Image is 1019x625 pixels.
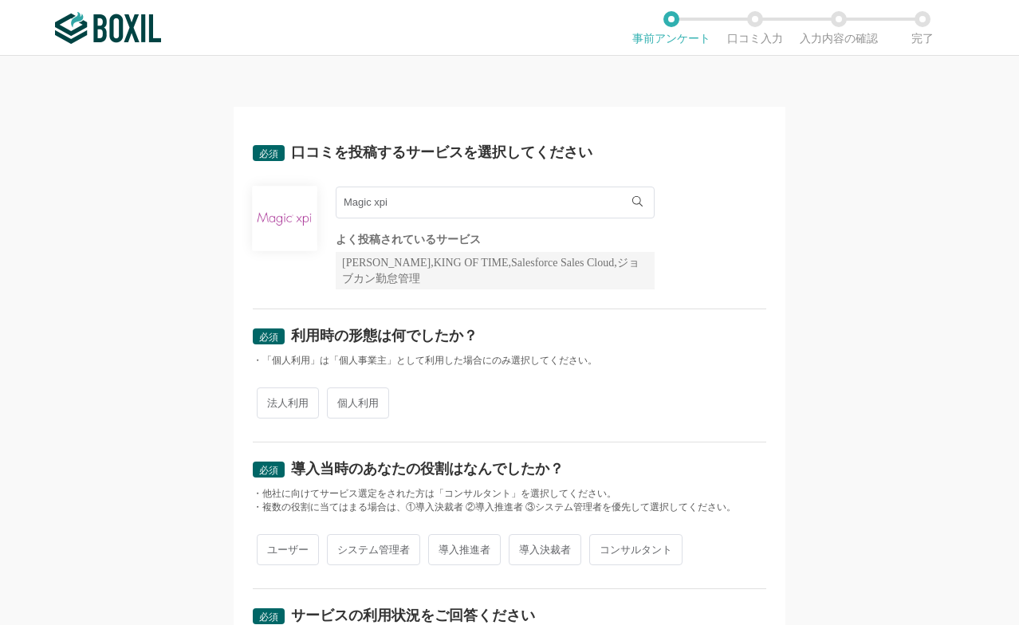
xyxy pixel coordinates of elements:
span: 必須 [259,148,278,159]
div: [PERSON_NAME],KING OF TIME,Salesforce Sales Cloud,ジョブカン勤怠管理 [336,252,655,289]
li: 口コミ入力 [713,11,797,45]
li: 入力内容の確認 [797,11,880,45]
span: 導入推進者 [428,534,501,565]
span: ユーザー [257,534,319,565]
input: サービス名で検索 [336,187,655,218]
div: 口コミを投稿するサービスを選択してください [291,145,592,159]
div: 導入当時のあなたの役割はなんでしたか？ [291,462,564,476]
span: コンサルタント [589,534,683,565]
li: 事前アンケート [629,11,713,45]
img: ボクシルSaaS_ロゴ [55,12,161,44]
div: ・複数の役割に当てはまる場合は、①導入決裁者 ②導入推進者 ③システム管理者を優先して選択してください。 [253,501,766,514]
span: 法人利用 [257,387,319,419]
span: 必須 [259,465,278,476]
div: 利用時の形態は何でしたか？ [291,328,478,343]
div: よく投稿されているサービス [336,234,655,246]
span: 必須 [259,611,278,623]
span: 必須 [259,332,278,343]
div: ・「個人利用」は「個人事業主」として利用した場合にのみ選択してください。 [253,354,766,368]
span: 導入決裁者 [509,534,581,565]
div: ・他社に向けてサービス選定をされた方は「コンサルタント」を選択してください。 [253,487,766,501]
span: 個人利用 [327,387,389,419]
div: サービスの利用状況をご回答ください [291,608,535,623]
li: 完了 [880,11,964,45]
span: システム管理者 [327,534,420,565]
